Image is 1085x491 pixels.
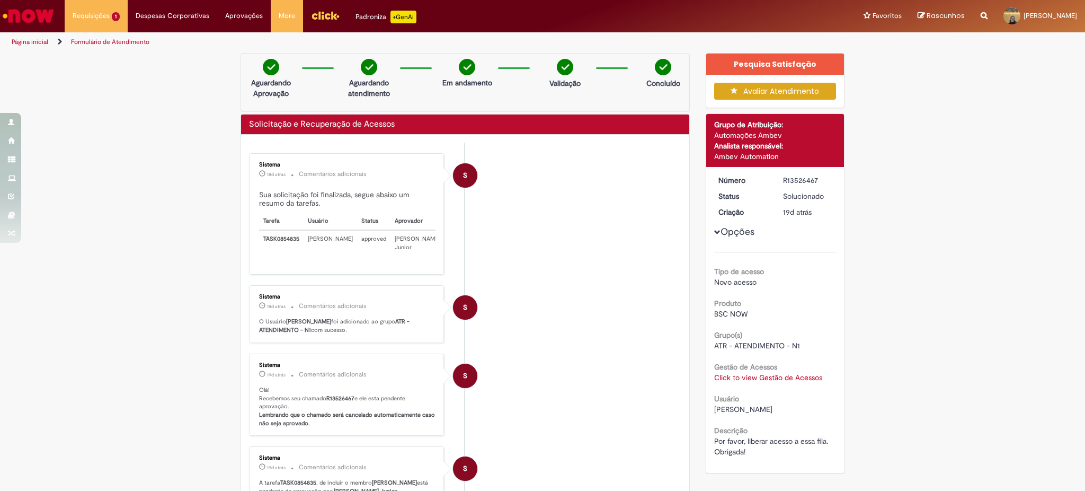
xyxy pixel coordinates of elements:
img: check-circle-green.png [655,59,671,75]
b: ATR - ATENDIMENTO - N1 [259,318,411,334]
th: Usuário [304,213,357,230]
img: check-circle-green.png [557,59,573,75]
div: Pesquisa Satisfação [706,54,844,75]
span: 19d atrás [267,372,286,378]
time: 12/09/2025 13:57:51 [267,303,286,310]
p: Aguardando Aprovação [245,77,297,99]
time: 12/09/2025 09:03:47 [783,207,812,217]
b: [PERSON_NAME] [286,318,331,326]
img: check-circle-green.png [263,59,279,75]
small: Comentários adicionais [299,463,367,472]
div: Grupo de Atribuição: [714,119,837,130]
a: Página inicial [12,38,48,46]
div: R13526467 [783,175,832,186]
small: Comentários adicionais [299,302,367,311]
div: Analista responsável: [714,141,837,151]
span: Aprovações [225,11,263,21]
b: Usuário [714,394,739,404]
b: [PERSON_NAME] [372,479,417,487]
b: Lembrando que o chamado será cancelado automaticamente caso não seja aprovado. [259,411,437,427]
div: Sistema [259,294,435,300]
button: Avaliar Atendimento [714,83,837,100]
span: Novo acesso [714,277,757,287]
span: S [463,456,467,481]
span: [PERSON_NAME] [1024,11,1077,20]
th: Status [357,213,390,230]
div: Ambev Automation [714,151,837,162]
p: Olá! Recebemos seu chamado e ele esta pendente aprovação. [259,386,435,428]
span: Despesas Corporativas [136,11,209,21]
ul: Trilhas de página [8,32,715,52]
time: 12/09/2025 13:59:16 [267,171,286,178]
b: Grupo(s) [714,330,742,340]
a: Formulário de Atendimento [71,38,149,46]
dt: Número [710,175,776,186]
div: System [453,364,477,388]
span: 1 [112,12,120,21]
b: R13526467 [326,394,354,402]
span: BSC NOW [714,309,748,319]
h2: Solicitação e Recuperação de Acessos Histórico de tíquete [249,120,395,129]
span: 19d atrás [783,207,812,217]
div: System [453,295,477,320]
b: Descrição [714,426,748,435]
img: check-circle-green.png [459,59,475,75]
p: Concluído [646,78,680,89]
div: Solucionado [783,191,832,201]
b: Tipo de acesso [714,267,764,276]
td: approved [357,230,390,256]
span: S [463,163,467,188]
a: Rascunhos [918,11,965,21]
td: [PERSON_NAME] Junior [390,230,444,256]
div: System [453,163,477,188]
div: Automações Ambev [714,130,837,141]
small: Comentários adicionais [299,370,367,379]
span: 19d atrás [267,464,286,471]
img: ServiceNow [1,5,56,27]
p: +GenAi [390,11,416,23]
img: click_logo_yellow_360x200.png [311,7,340,23]
span: More [279,11,295,21]
div: System [453,457,477,481]
div: Sistema [259,162,435,168]
p: O Usuário foi adicionado ao grupo com sucesso. [259,318,435,334]
div: Sistema [259,362,435,369]
span: ATR - ATENDIMENTO - N1 [714,341,800,350]
h5: Sua solicitação foi finalizada, segue abaixo um resumo da tarefas. [259,191,435,207]
img: check-circle-green.png [361,59,377,75]
small: Comentários adicionais [299,170,367,179]
a: Click to view Gestão de Acessos [714,373,822,382]
span: S [463,363,467,389]
time: 12/09/2025 09:03:58 [267,372,286,378]
p: Validação [549,78,581,89]
th: TASK0854835 [259,230,304,256]
p: Em andamento [442,77,492,88]
div: Sistema [259,455,435,461]
div: Padroniza [355,11,416,23]
span: Requisições [73,11,110,21]
dt: Status [710,191,776,201]
span: Por favor, liberar acesso a essa fila. Obrigada! [714,436,830,457]
th: Tarefa [259,213,304,230]
b: Gestão de Acessos [714,362,777,372]
p: Aguardando atendimento [343,77,395,99]
span: S [463,295,467,320]
td: [PERSON_NAME] [304,230,357,256]
span: Favoritos [873,11,902,21]
span: 18d atrás [267,171,286,178]
span: 18d atrás [267,303,286,310]
div: 12/09/2025 09:03:47 [783,207,832,217]
span: [PERSON_NAME] [714,405,772,414]
time: 12/09/2025 09:03:56 [267,464,286,471]
th: Aprovador [390,213,444,230]
b: Produto [714,299,741,308]
dt: Criação [710,207,776,217]
span: Rascunhos [927,11,965,21]
b: TASK0854835 [280,479,316,487]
